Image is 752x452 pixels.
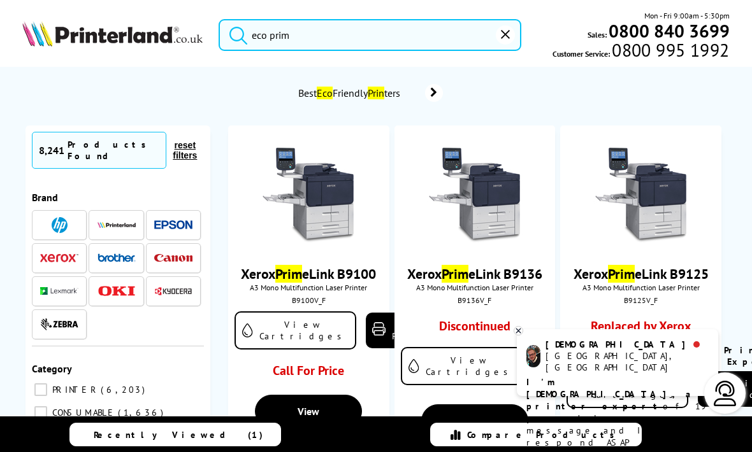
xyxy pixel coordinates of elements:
[219,19,521,51] input: Search product or brand
[118,407,166,418] span: 1,636
[588,29,607,41] span: Sales:
[69,423,281,446] a: Recently Viewed (1)
[39,144,64,157] span: 8,241
[98,222,136,228] img: Printerland
[712,381,738,406] img: user-headset-light.svg
[94,429,263,441] span: Recently Viewed (1)
[317,87,333,99] mark: Eco
[238,295,380,305] div: B9100V_F
[526,376,709,449] p: of 19 years! Leave me a message and I'll respond ASAP
[98,253,136,262] img: Brother
[553,44,729,60] span: Customer Service:
[570,295,712,305] div: B9125V_F
[404,295,546,305] div: B9136V_F
[401,347,523,385] a: View Cartridges
[296,87,406,99] span: Best Friendly ters
[427,148,523,243] img: Xerox-B9100-Series-Right-Small.jpg
[22,21,203,49] a: Printerland Logo
[526,345,540,367] img: chris-livechat.png
[98,286,136,297] img: OKI
[235,283,383,292] span: A3 Mono Multifunction Laser Printer
[416,318,534,341] div: Discontinued
[567,283,715,292] span: A3 Mono Multifunction Laser Printer
[607,25,730,37] a: 0800 840 3699
[22,21,203,46] img: Printerland Logo
[546,339,708,350] div: [DEMOGRAPHIC_DATA]
[610,44,729,56] span: 0800 995 1992
[582,318,700,357] a: Replaced by Xerox PrimeLink B9100
[101,384,148,395] span: 6,203
[32,362,72,375] span: Category
[249,362,368,385] div: Call For Price
[40,253,78,262] img: Xerox
[546,350,708,373] div: [GEOGRAPHIC_DATA], [GEOGRAPHIC_DATA]
[34,383,47,396] input: PRINTER 6,203
[49,384,99,395] span: PRINTER
[644,10,730,22] span: Mon - Fri 9:00am - 5:30pm
[154,254,192,262] img: Canon
[166,139,204,161] button: reset filters
[430,423,642,446] a: Compare Products
[608,265,635,283] mark: Prim
[526,376,695,412] b: I'm [DEMOGRAPHIC_DATA], a printer expert
[40,287,78,295] img: Lexmark
[40,318,78,330] img: Zebra
[154,220,192,230] img: Epson
[442,265,468,283] mark: Prim
[32,191,58,204] span: Brand
[366,313,461,348] a: View Product
[298,405,319,418] span: View
[368,87,384,99] mark: Prin
[464,414,486,427] span: View
[421,404,528,437] a: View
[296,84,443,102] a: BestEcoFriendlyPrinters
[261,148,356,243] img: Xerox-B9100-Series-Right-Small.jpg
[154,286,192,296] img: Kyocera
[49,407,117,418] span: CONSUMABLE
[241,265,376,283] a: XeroxPrimeLink B9100
[407,265,542,283] a: XeroxPrimeLink B9136
[609,19,730,43] b: 0800 840 3699
[593,148,689,243] img: Xerox-B9100-Series-Right-Small.jpg
[574,265,709,283] a: XeroxPrimeLink B9125
[34,406,47,419] input: CONSUMABLE 1,636
[467,429,621,441] span: Compare Products
[275,265,302,283] mark: Prim
[255,395,362,428] a: View
[52,217,68,233] img: HP
[68,139,159,162] div: Products Found
[401,283,549,292] span: A3 Mono Multifunction Laser Printer
[235,311,356,350] a: View Cartridges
